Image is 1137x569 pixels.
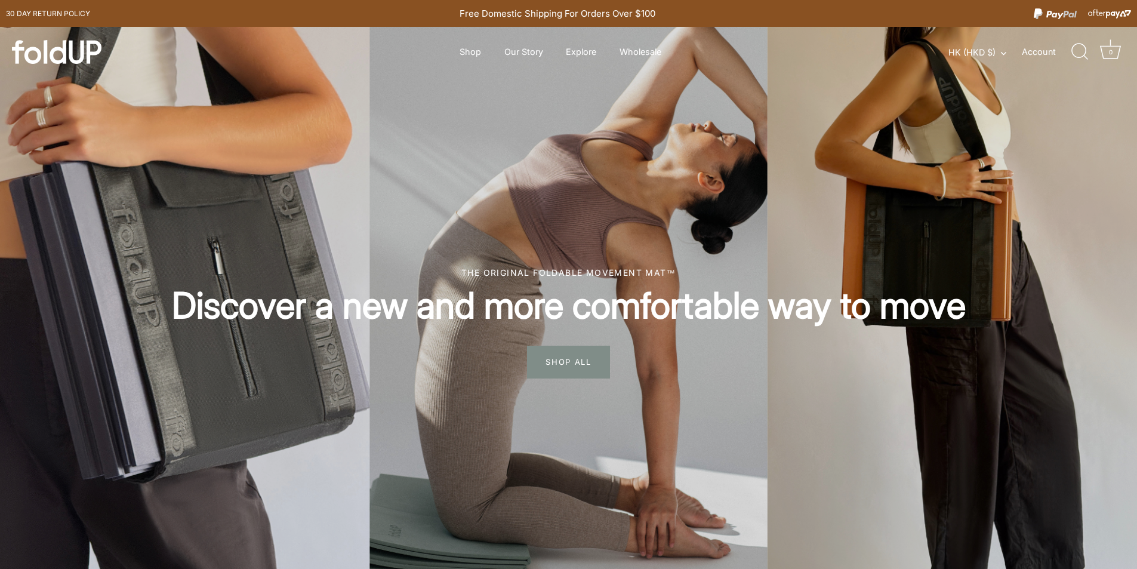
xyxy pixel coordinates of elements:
[494,41,554,63] a: Our Story
[12,40,101,64] img: foldUP
[948,47,1019,58] button: HK (HKD $)
[54,266,1083,279] div: The original foldable movement mat™
[1067,39,1093,65] a: Search
[6,7,90,21] a: 30 day Return policy
[1098,39,1124,65] a: Cart
[609,41,672,63] a: Wholesale
[1105,46,1117,58] div: 0
[54,283,1083,328] h2: Discover a new and more comfortable way to move
[1022,45,1077,59] a: Account
[556,41,607,63] a: Explore
[449,41,492,63] a: Shop
[430,41,691,63] div: Primary navigation
[527,346,610,378] span: SHOP ALL
[12,40,184,64] a: foldUP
